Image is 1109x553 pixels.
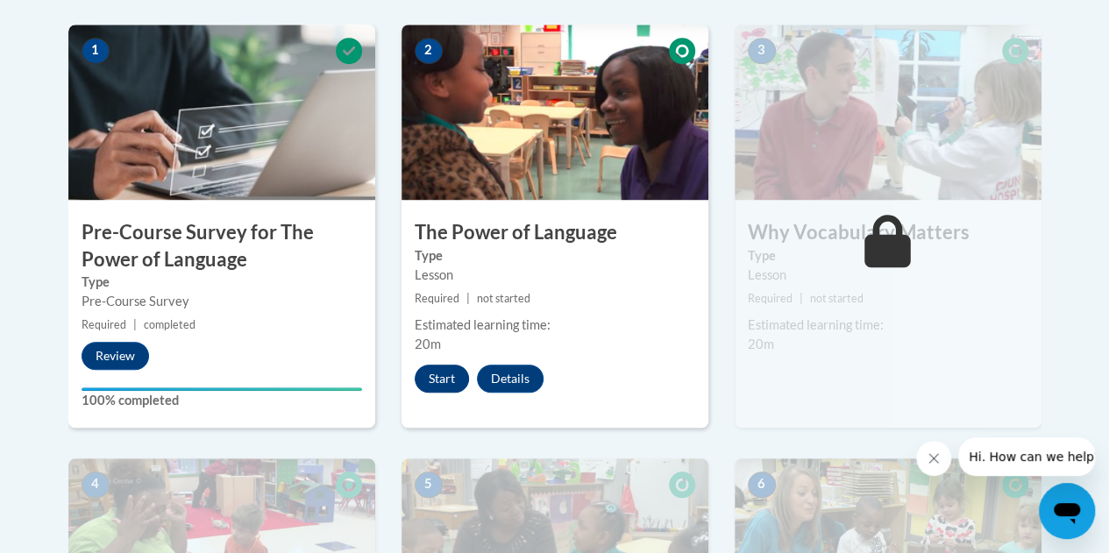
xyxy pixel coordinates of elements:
div: Your progress [82,387,362,391]
label: Type [82,273,362,292]
div: Lesson [748,266,1028,285]
img: Course Image [735,25,1041,200]
span: 3 [748,38,776,64]
label: Type [748,246,1028,266]
span: Hi. How can we help? [11,12,142,26]
span: 5 [415,471,443,498]
button: Details [477,365,544,393]
span: | [466,292,470,305]
span: Required [82,318,126,331]
h3: Why Vocabulary Matters [735,219,1041,246]
div: Lesson [415,266,695,285]
img: Course Image [68,25,375,200]
img: Course Image [402,25,708,200]
h3: The Power of Language [402,219,708,246]
iframe: Close message [916,441,951,476]
span: not started [810,292,864,305]
iframe: Button to launch messaging window [1039,483,1095,539]
span: 2 [415,38,443,64]
h3: Pre-Course Survey for The Power of Language [68,219,375,273]
span: completed [144,318,195,331]
span: | [133,318,137,331]
label: 100% completed [82,391,362,410]
span: Required [748,292,793,305]
div: Estimated learning time: [748,315,1028,335]
span: 20m [415,337,441,351]
span: 20m [748,337,774,351]
span: not started [477,292,530,305]
span: 4 [82,471,110,498]
button: Start [415,365,469,393]
span: | [800,292,803,305]
div: Estimated learning time: [415,315,695,335]
span: 1 [82,38,110,64]
iframe: Message from company [958,437,1095,476]
label: Type [415,246,695,266]
div: Pre-Course Survey [82,292,362,311]
span: Required [415,292,459,305]
span: 6 [748,471,776,498]
button: Review [82,342,149,370]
